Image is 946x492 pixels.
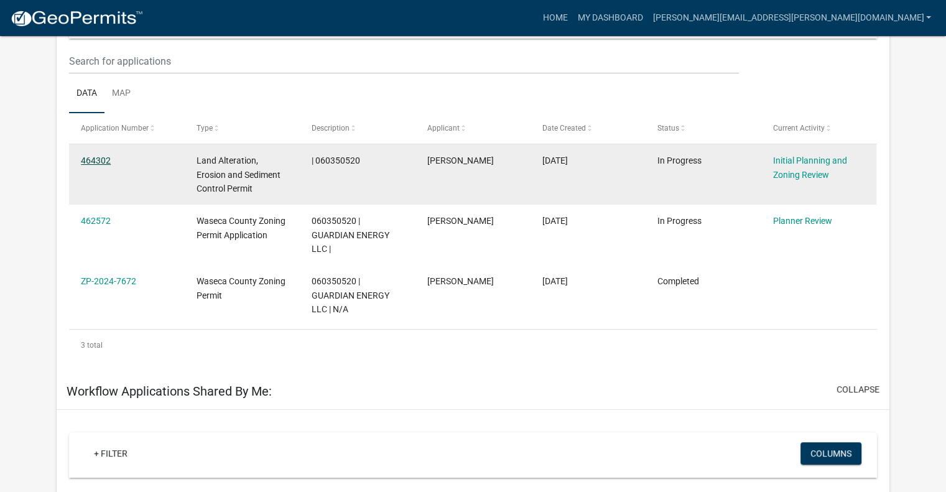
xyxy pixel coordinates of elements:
[427,216,494,226] span: LeAnn Erickson
[531,113,646,143] datatable-header-cell: Date Created
[761,113,876,143] datatable-header-cell: Current Activity
[67,384,272,399] h5: Workflow Applications Shared By Me:
[197,216,285,240] span: Waseca County Zoning Permit Application
[81,155,111,165] a: 464302
[542,124,586,132] span: Date Created
[69,74,104,114] a: Data
[657,124,679,132] span: Status
[69,330,877,361] div: 3 total
[415,113,530,143] datatable-header-cell: Applicant
[197,155,281,194] span: Land Alteration, Erosion and Sediment Control Permit
[537,6,572,30] a: Home
[542,155,568,165] span: 08/15/2025
[657,276,699,286] span: Completed
[69,49,739,74] input: Search for applications
[427,124,460,132] span: Applicant
[427,276,494,286] span: LeAnn Erickson
[312,216,389,254] span: 060350520 | GUARDIAN ENERGY LLC |
[773,155,847,180] a: Initial Planning and Zoning Review
[773,124,825,132] span: Current Activity
[427,155,494,165] span: LeAnn Erickson
[300,113,415,143] datatable-header-cell: Description
[646,113,761,143] datatable-header-cell: Status
[81,124,149,132] span: Application Number
[312,124,350,132] span: Description
[572,6,647,30] a: My Dashboard
[542,216,568,226] span: 08/12/2025
[312,155,360,165] span: | 060350520
[84,442,137,465] a: + Filter
[657,216,702,226] span: In Progress
[657,155,702,165] span: In Progress
[647,6,936,30] a: [PERSON_NAME][EMAIL_ADDRESS][PERSON_NAME][DOMAIN_NAME]
[197,124,213,132] span: Type
[837,383,879,396] button: collapse
[81,216,111,226] a: 462572
[104,74,138,114] a: Map
[542,276,568,286] span: 01/26/2024
[773,216,832,226] a: Planner Review
[800,442,861,465] button: Columns
[81,276,136,286] a: ZP-2024-7672
[197,276,285,300] span: Waseca County Zoning Permit
[312,276,389,315] span: 060350520 | GUARDIAN ENERGY LLC | N/A
[184,113,299,143] datatable-header-cell: Type
[69,113,184,143] datatable-header-cell: Application Number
